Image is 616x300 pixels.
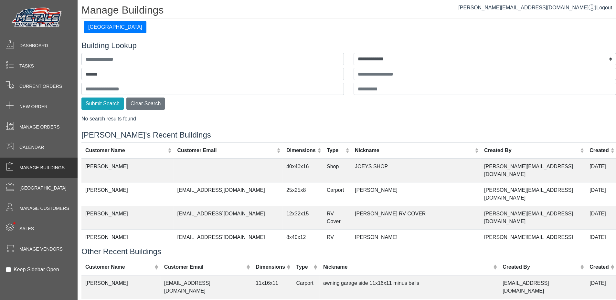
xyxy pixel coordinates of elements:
h4: [PERSON_NAME]'s Recent Buildings [81,130,616,140]
td: RV Cover [323,206,351,229]
td: [DATE] [586,206,616,229]
td: [DATE] [586,229,616,253]
td: [PERSON_NAME][EMAIL_ADDRESS][DOMAIN_NAME] [480,159,586,182]
td: [EMAIL_ADDRESS][DOMAIN_NAME] [173,229,282,253]
td: [PERSON_NAME] [81,229,173,253]
h4: Building Lookup [81,41,616,50]
span: Current Orders [19,83,62,90]
span: Tasks [19,63,34,69]
h1: Manage Buildings [81,4,616,18]
div: Customer Name [85,147,166,154]
span: [GEOGRAPHIC_DATA] [19,185,67,191]
td: [EMAIL_ADDRESS][DOMAIN_NAME] [173,206,282,229]
h4: Other Recent Buildings [81,247,616,256]
a: [PERSON_NAME][EMAIL_ADDRESS][DOMAIN_NAME] [458,5,595,10]
td: Carport [323,182,351,206]
td: [EMAIL_ADDRESS][DOMAIN_NAME] [499,275,586,299]
div: Customer Email [164,263,245,271]
span: Manage Buildings [19,164,65,171]
img: Metals Direct Inc Logo [10,6,65,30]
div: | [458,4,612,12]
td: 25x25x8 [282,182,323,206]
span: Sales [19,225,34,232]
td: 11x16x11 [252,275,292,299]
label: Keep Sidebar Open [14,266,59,274]
td: JOEYS SHOP [351,159,480,182]
button: Submit Search [81,98,124,110]
div: Nickname [355,147,473,154]
td: 40x40x16 [282,159,323,182]
span: Dashboard [19,42,48,49]
td: [EMAIL_ADDRESS][DOMAIN_NAME] [160,275,252,299]
td: RV Cover [323,229,351,253]
div: Created [589,263,609,271]
td: [PERSON_NAME] [81,159,173,182]
span: Calendar [19,144,44,151]
div: Created By [484,147,579,154]
div: Type [327,147,344,154]
span: • [6,213,23,234]
td: [PERSON_NAME] [351,182,480,206]
td: [DATE] [586,159,616,182]
td: Carport [292,275,319,299]
td: 8x40x12 [282,229,323,253]
td: [PERSON_NAME] [81,275,160,299]
span: New Order [19,103,48,110]
div: Dimensions [286,147,316,154]
button: [GEOGRAPHIC_DATA] [84,21,146,33]
span: Manage Customers [19,205,69,212]
div: Customer Email [177,147,275,154]
td: [PERSON_NAME][EMAIL_ADDRESS][DOMAIN_NAME] [480,206,586,229]
td: [EMAIL_ADDRESS][DOMAIN_NAME] [173,182,282,206]
div: Customer Name [85,263,153,271]
td: [DATE] [586,182,616,206]
span: Manage Orders [19,124,59,130]
td: 12x32x15 [282,206,323,229]
span: Manage Vendors [19,246,63,253]
td: awning garage side 11x16x11 minus bells [319,275,499,299]
td: [PERSON_NAME][EMAIL_ADDRESS][DOMAIN_NAME] [480,229,586,253]
td: [PERSON_NAME] [81,206,173,229]
td: [DATE] [586,275,616,299]
span: Logout [596,5,612,10]
div: Created [589,147,609,154]
a: [GEOGRAPHIC_DATA] [84,24,146,30]
td: [PERSON_NAME][EMAIL_ADDRESS][DOMAIN_NAME] [480,182,586,206]
div: No search results found [81,115,616,123]
div: Nickname [323,263,492,271]
div: Dimensions [256,263,285,271]
div: Type [296,263,312,271]
td: [PERSON_NAME] RV COVER [351,206,480,229]
td: Shop [323,159,351,182]
button: Clear Search [126,98,165,110]
div: Created By [503,263,578,271]
td: [PERSON_NAME] [81,182,173,206]
td: [PERSON_NAME] [351,229,480,253]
